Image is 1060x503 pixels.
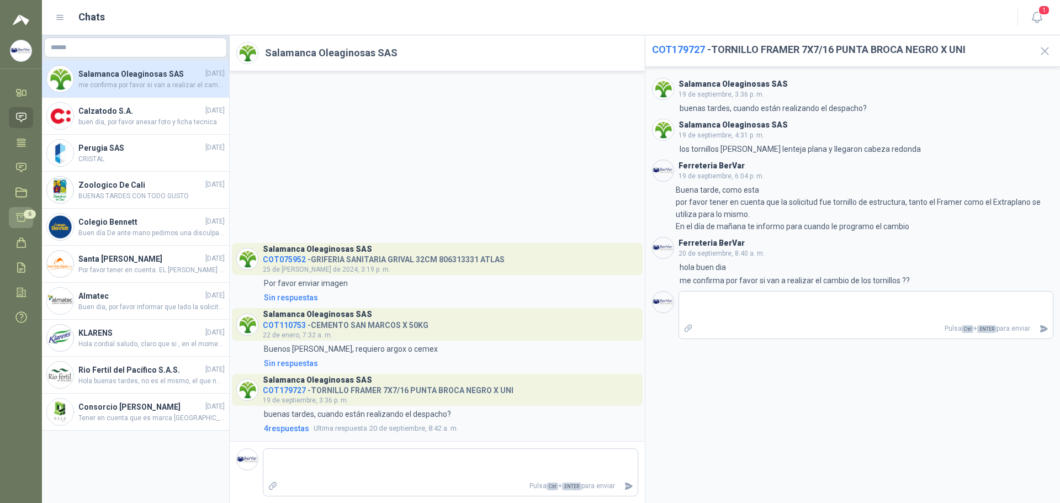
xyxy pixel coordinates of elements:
img: Company Logo [47,399,73,425]
p: me confirma por favor si van a realizar el cambio de los tornillos ?? [680,274,910,287]
a: 6 [9,207,33,227]
h2: - TORNILLO FRAMER 7X7/16 PUNTA BROCA NEGRO X UNI [652,42,1030,57]
span: Ctrl [962,325,973,333]
p: Por favor enviar imagen [264,277,348,289]
span: [DATE] [205,327,225,338]
p: Buenos [PERSON_NAME], requiero argox o cemex [264,343,438,355]
span: ENTER [977,325,997,333]
h3: Salamanca Oleaginosas SAS [679,81,788,87]
img: Company Logo [47,362,73,388]
p: los tornillos [PERSON_NAME] lenteja plana y llegaron cabeza redonda [680,143,921,155]
span: CRISTAL [78,154,225,165]
span: [DATE] [205,253,225,264]
h4: Almatec [78,290,203,302]
h4: KLARENS [78,327,203,339]
span: 19 de septiembre, 3:36 p. m. [679,91,764,98]
img: Company Logo [47,140,73,166]
span: 19 de septiembre, 6:04 p. m. [679,172,764,180]
img: Company Logo [237,379,258,400]
h3: Ferreteria BerVar [679,240,745,246]
h3: Salamanca Oleaginosas SAS [263,311,372,317]
button: Enviar [619,476,638,496]
span: buen dia, por favor anexar foto y ficha tecnica [78,117,225,128]
p: buenas tardes, cuando están realizando el despacho? [680,102,867,114]
img: Company Logo [653,292,674,313]
h3: Ferreteria BerVar [679,163,745,169]
div: Sin respuestas [264,357,318,369]
a: Company LogoZoologico De Cali[DATE]BUENAS TARDES CON TODO GUSTO [42,172,229,209]
img: Company Logo [47,66,73,92]
h3: Salamanca Oleaginosas SAS [679,122,788,128]
span: 19 de septiembre, 4:31 p. m. [679,131,764,139]
h4: Colegio Bennett [78,216,203,228]
h4: Perugia SAS [78,142,203,154]
h4: Zoologico De Cali [78,179,203,191]
a: Company LogoSanta [PERSON_NAME][DATE]Por favor tener en cuenta. EL [PERSON_NAME] viene de 75 metr... [42,246,229,283]
a: Company LogoConsorcio [PERSON_NAME][DATE]Tener en cuenta que es marca [GEOGRAPHIC_DATA] [42,394,229,431]
a: Sin respuestas [262,292,638,304]
label: Adjuntar archivos [679,319,698,338]
span: BUENAS TARDES CON TODO GUSTO [78,191,225,202]
a: Company LogoKLARENS[DATE]Hola cordial saludo, claro que si , en el momento en que la despachemos ... [42,320,229,357]
span: ENTER [562,483,581,490]
a: Company LogoSalamanca Oleaginosas SAS[DATE]me confirma por favor si van a realizar el cambio de l... [42,61,229,98]
span: 6 [24,210,36,219]
h4: Santa [PERSON_NAME] [78,253,203,265]
img: Company Logo [47,177,73,203]
img: Company Logo [237,43,258,63]
span: Ultima respuesta [314,423,367,434]
img: Company Logo [47,103,73,129]
span: me confirma por favor si van a realizar el cambio de los tornillos ?? [78,80,225,91]
p: Buena tarde, como esta por favor tener en cuenta que la solicitud fue tornillo de estructura, tan... [676,184,1053,232]
span: COT179727 [263,386,306,395]
h4: - GRIFERIA SANITARIA GRIVAL 32CM 806313331 ATLAS [263,252,505,263]
p: Pulsa + para enviar [697,319,1035,338]
span: 20 de septiembre, 8:40 a. m. [679,250,765,257]
span: Hola cordial saludo, claro que si , en el momento en que la despachemos te adjunto la guía para e... [78,339,225,350]
span: Buen día De ante mano pedimos una disculpa por lo sucedido, novedad de la cotizacion el valor es ... [78,228,225,239]
img: Company Logo [653,78,674,99]
span: [DATE] [205,290,225,301]
span: 19 de septiembre, 3:36 p. m. [263,396,348,404]
h4: - TORNILLO FRAMER 7X7/16 PUNTA BROCA NEGRO X UNI [263,383,513,394]
a: Sin respuestas [262,357,638,369]
img: Company Logo [237,248,258,269]
img: Logo peakr [13,13,29,27]
img: Company Logo [653,119,674,140]
a: Company LogoColegio Bennett[DATE]Buen día De ante mano pedimos una disculpa por lo sucedido, nove... [42,209,229,246]
span: Ctrl [547,483,558,490]
span: Buen dia, por favor informar que lado la solicitas ? [78,302,225,313]
h1: Chats [78,9,105,25]
span: COT075952 [263,255,306,264]
img: Company Logo [653,160,674,181]
label: Adjuntar archivos [263,476,282,496]
span: Por favor tener en cuenta. EL [PERSON_NAME] viene de 75 metros, me confirmas si necesitas que ven... [78,265,225,276]
span: Tener en cuenta que es marca [GEOGRAPHIC_DATA] [78,413,225,423]
h4: Salamanca Oleaginosas SAS [78,68,203,80]
span: [DATE] [205,216,225,227]
span: [DATE] [205,68,225,79]
p: buenas tardes, cuando están realizando el despacho? [264,408,451,420]
img: Company Logo [47,288,73,314]
h4: Consorcio [PERSON_NAME] [78,401,203,413]
a: Company LogoCalzatodo S.A.[DATE]buen dia, por favor anexar foto y ficha tecnica [42,98,229,135]
button: Enviar [1035,319,1053,338]
img: Company Logo [47,325,73,351]
h3: Salamanca Oleaginosas SAS [263,377,372,383]
span: [DATE] [205,364,225,375]
h2: Salamanca Oleaginosas SAS [265,45,397,61]
span: [DATE] [205,142,225,153]
a: Company LogoRio Fertil del Pacífico S.A.S.[DATE]Hola buenas tardes, no es el mismo, el que nosotr... [42,357,229,394]
span: 1 [1038,5,1050,15]
p: Pulsa + para enviar [282,476,619,496]
span: 20 de septiembre, 8:42 a. m. [314,423,458,434]
span: [DATE] [205,401,225,412]
span: COT110753 [263,321,306,330]
span: 25 de [PERSON_NAME] de 2024, 3:19 p. m. [263,266,390,273]
img: Company Logo [237,314,258,335]
img: Company Logo [237,449,258,470]
h4: Calzatodo S.A. [78,105,203,117]
h4: Rio Fertil del Pacífico S.A.S. [78,364,203,376]
button: 1 [1027,8,1047,28]
span: Hola buenas tardes, no es el mismo, el que nosotros manejamos es marca truper y adjuntamos la fic... [78,376,225,386]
